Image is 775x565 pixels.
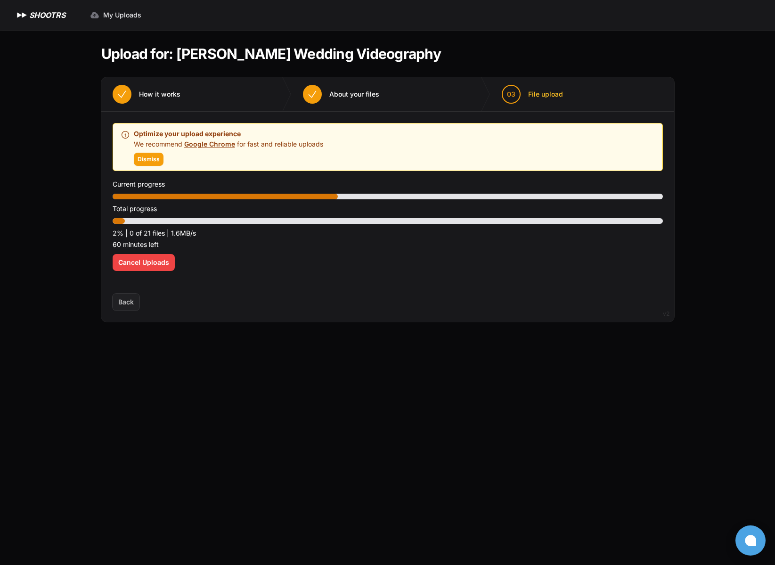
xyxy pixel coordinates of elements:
span: My Uploads [103,10,141,20]
button: How it works [101,77,192,111]
button: About your files [292,77,391,111]
div: v2 [663,308,669,319]
button: Open chat window [735,525,766,556]
p: Total progress [113,203,663,214]
p: Optimize your upload experience [134,128,323,139]
a: SHOOTRS SHOOTRS [15,9,65,21]
span: 03 [507,90,515,99]
h1: SHOOTRS [29,9,65,21]
p: 60 minutes left [113,239,663,250]
p: We recommend for fast and reliable uploads [134,139,323,149]
span: About your files [329,90,379,99]
span: Dismiss [138,156,160,163]
p: Current progress [113,179,663,190]
button: Cancel Uploads [113,254,175,271]
a: My Uploads [84,7,147,24]
span: How it works [139,90,180,99]
img: SHOOTRS [15,9,29,21]
button: Dismiss [134,153,163,166]
button: 03 File upload [490,77,574,111]
p: 2% | 0 of 21 files | 1.6MB/s [113,228,663,239]
h1: Upload for: [PERSON_NAME] Wedding Videography [101,45,441,62]
span: File upload [528,90,563,99]
span: Cancel Uploads [118,258,169,267]
a: Google Chrome [184,140,235,148]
